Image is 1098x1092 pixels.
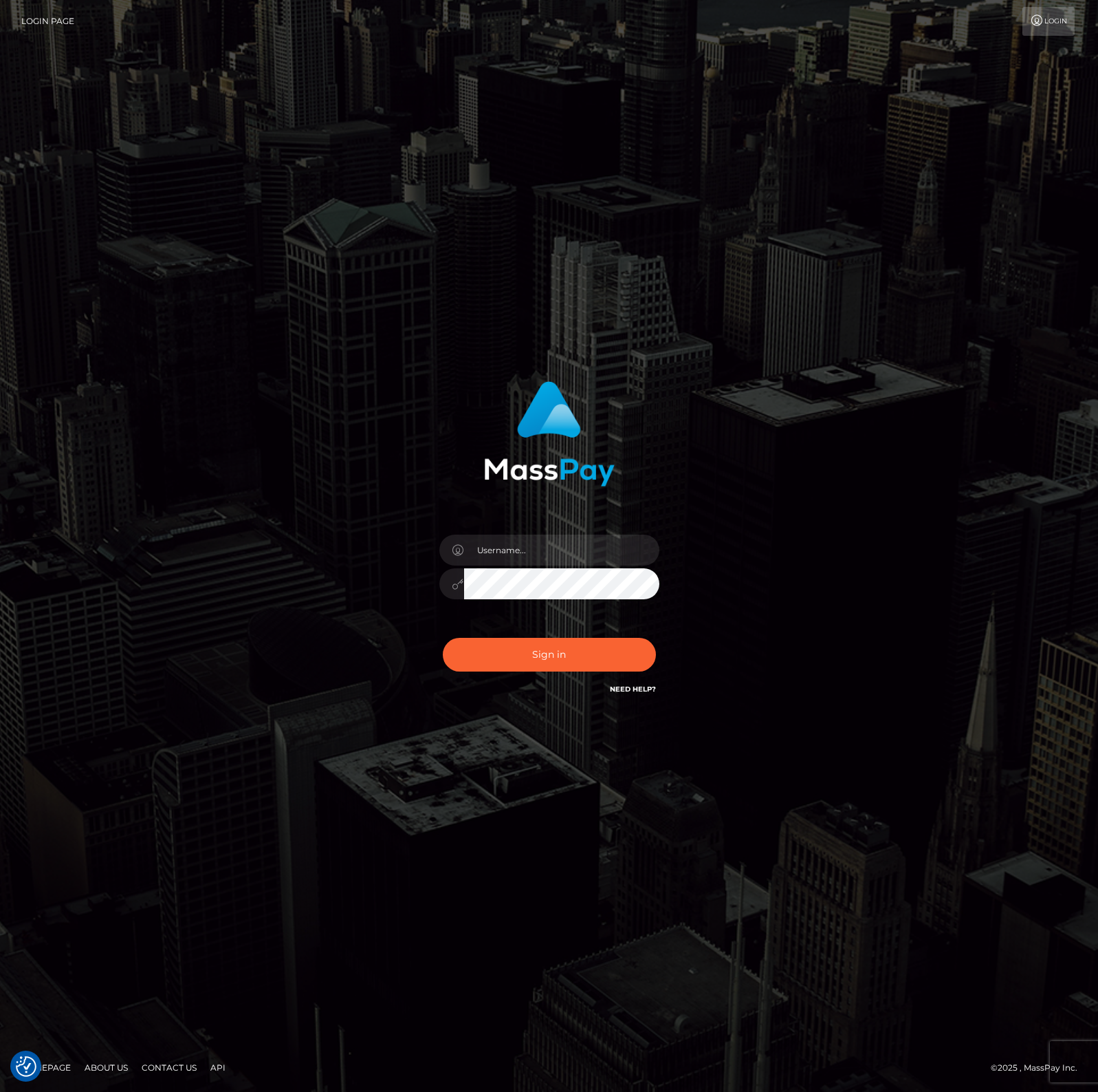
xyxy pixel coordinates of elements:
[16,1056,36,1077] button: Consent Preferences
[15,1057,76,1078] a: Homepage
[79,1057,133,1078] a: About Us
[464,535,659,566] input: Username...
[1022,7,1075,36] a: Login
[136,1057,202,1078] a: Contact Us
[443,638,656,672] button: Sign in
[16,1056,36,1077] img: Revisit consent button
[610,685,656,694] a: Need Help?
[205,1057,231,1078] a: API
[21,7,74,36] a: Login Page
[991,1060,1088,1075] div: © 2025 , MassPay Inc.
[484,381,615,486] img: MassPay Login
